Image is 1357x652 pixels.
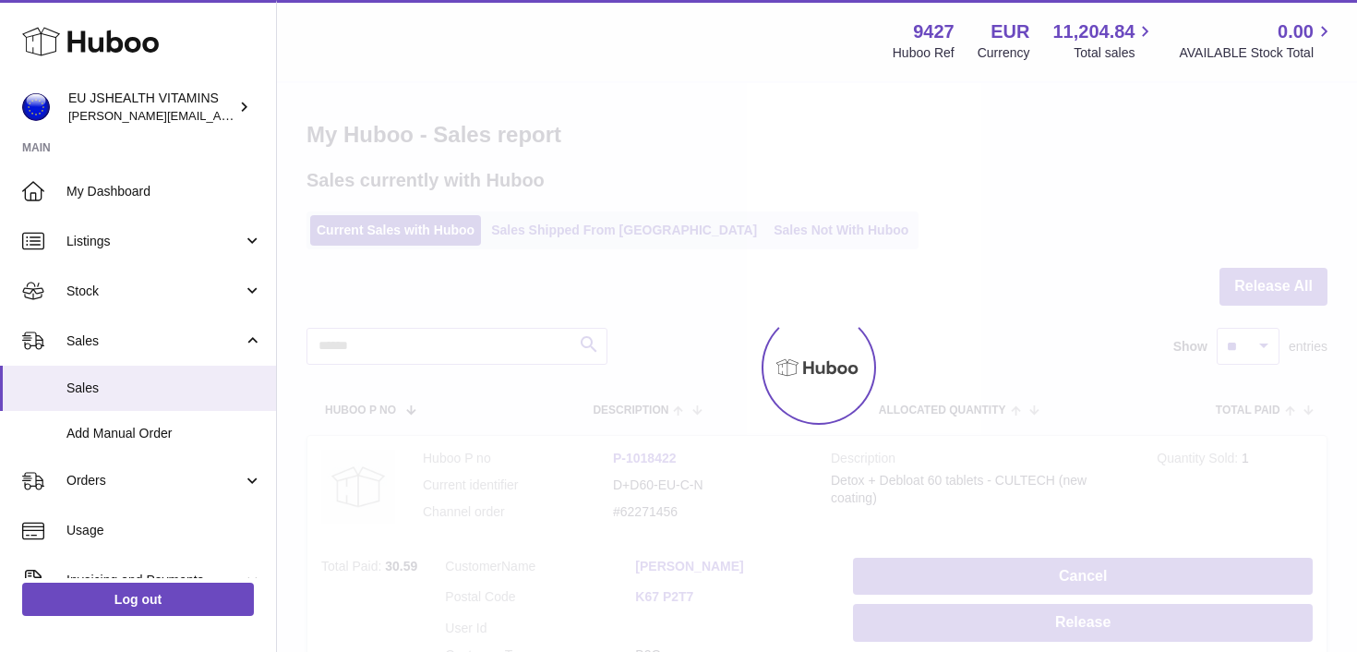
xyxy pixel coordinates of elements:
span: 0.00 [1278,19,1314,44]
a: Log out [22,583,254,616]
span: [PERSON_NAME][EMAIL_ADDRESS][DOMAIN_NAME] [68,108,370,123]
span: Listings [66,233,243,250]
span: Orders [66,472,243,489]
div: Huboo Ref [893,44,955,62]
span: 11,204.84 [1052,19,1135,44]
span: AVAILABLE Stock Total [1179,44,1335,62]
strong: EUR [991,19,1029,44]
span: Invoicing and Payments [66,572,243,589]
span: Stock [66,283,243,300]
span: Sales [66,332,243,350]
span: Total sales [1074,44,1156,62]
span: My Dashboard [66,183,262,200]
strong: 9427 [913,19,955,44]
div: Currency [978,44,1030,62]
a: 0.00 AVAILABLE Stock Total [1179,19,1335,62]
span: Add Manual Order [66,425,262,442]
a: 11,204.84 Total sales [1052,19,1156,62]
img: laura@jessicasepel.com [22,93,50,121]
span: Sales [66,380,262,397]
div: EU JSHEALTH VITAMINS [68,90,234,125]
span: Usage [66,522,262,539]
